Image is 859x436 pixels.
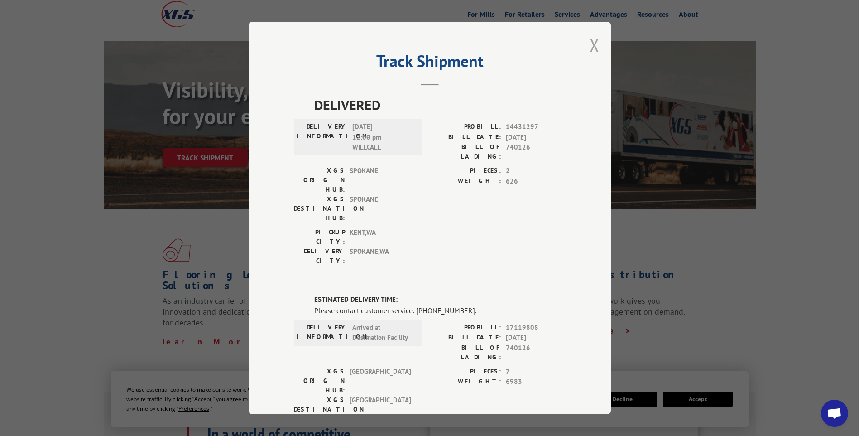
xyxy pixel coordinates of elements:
[314,295,566,305] label: ESTIMATED DELIVERY TIME:
[506,142,566,161] span: 740126
[430,122,501,132] label: PROBILL:
[506,343,566,362] span: 740126
[350,395,411,424] span: [GEOGRAPHIC_DATA]
[352,122,413,153] span: [DATE] 12:00 pm WILLCALL
[506,333,566,343] span: [DATE]
[294,228,345,247] label: PICKUP CITY:
[350,367,411,395] span: [GEOGRAPHIC_DATA]
[350,166,411,194] span: SPOKANE
[506,166,566,176] span: 2
[430,142,501,161] label: BILL OF LADING:
[506,367,566,377] span: 7
[430,166,501,176] label: PIECES:
[294,395,345,424] label: XGS DESTINATION HUB:
[506,323,566,333] span: 17119808
[297,122,348,153] label: DELIVERY INFORMATION:
[314,95,566,115] span: DELIVERED
[430,367,501,377] label: PIECES:
[294,55,566,72] h2: Track Shipment
[294,247,345,266] label: DELIVERY CITY:
[821,400,848,427] div: Open chat
[314,305,566,316] div: Please contact customer service: [PHONE_NUMBER].
[294,367,345,395] label: XGS ORIGIN HUB:
[350,228,411,247] span: KENT , WA
[430,333,501,343] label: BILL DATE:
[294,166,345,194] label: XGS ORIGIN HUB:
[590,33,600,57] button: Close modal
[430,323,501,333] label: PROBILL:
[430,176,501,187] label: WEIGHT:
[430,132,501,143] label: BILL DATE:
[430,343,501,362] label: BILL OF LADING:
[506,176,566,187] span: 626
[297,323,348,343] label: DELIVERY INFORMATION:
[294,194,345,223] label: XGS DESTINATION HUB:
[350,247,411,266] span: SPOKANE , WA
[350,194,411,223] span: SPOKANE
[352,323,413,343] span: Arrived at Destination Facility
[430,377,501,387] label: WEIGHT:
[506,377,566,387] span: 6983
[506,132,566,143] span: [DATE]
[506,122,566,132] span: 14431297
